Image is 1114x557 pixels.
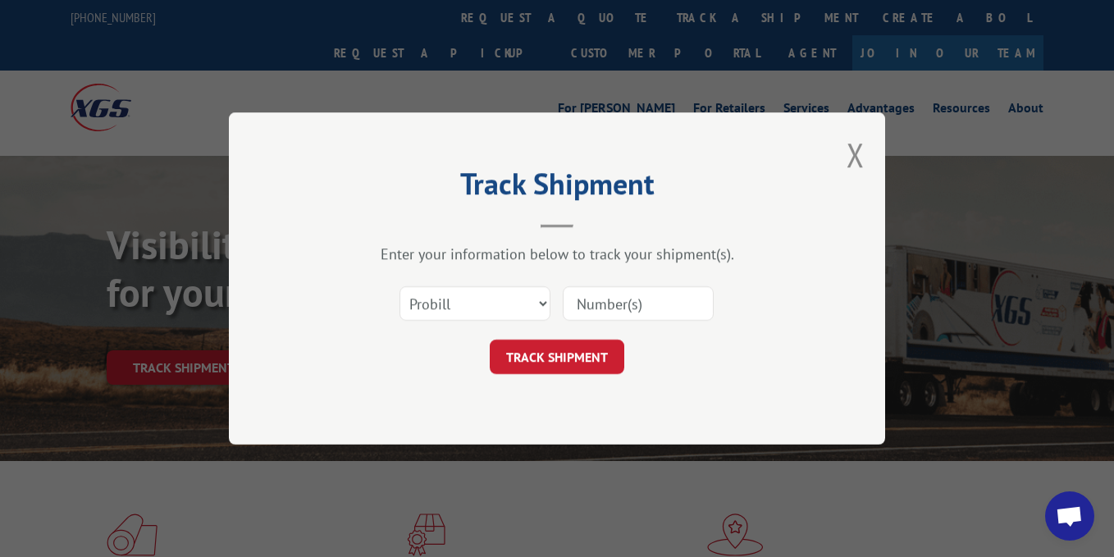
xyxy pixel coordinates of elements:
[311,244,803,263] div: Enter your information below to track your shipment(s).
[847,133,865,176] button: Close modal
[311,172,803,203] h2: Track Shipment
[490,340,624,374] button: TRACK SHIPMENT
[563,286,714,321] input: Number(s)
[1045,491,1094,541] a: Open chat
